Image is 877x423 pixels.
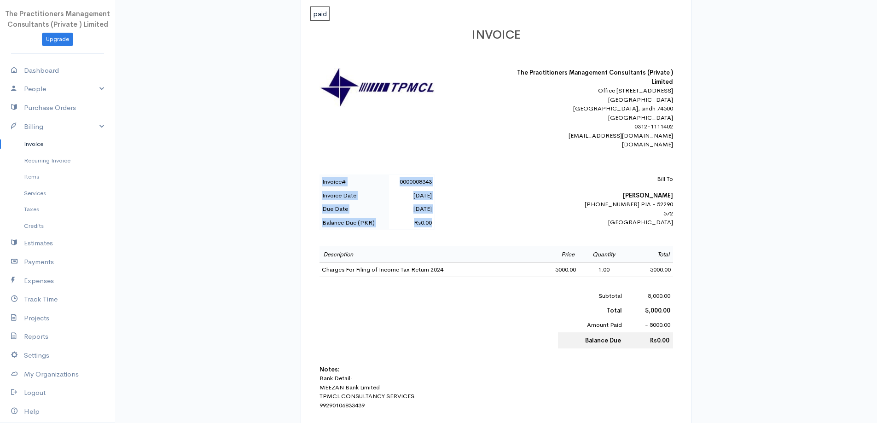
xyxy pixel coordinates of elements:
b: Notes: [319,365,340,373]
b: 5,000.00 [645,307,670,314]
img: logo-30862.jpg [319,68,435,107]
div: [PHONE_NUMBER] PIA - 52290 572 [GEOGRAPHIC_DATA] [512,174,673,227]
td: Rs0.00 [389,216,434,230]
a: Upgrade [42,33,73,46]
span: The Practitioners Management Consultants (Private ) Limited [5,9,110,29]
b: [PERSON_NAME] [623,191,673,199]
td: 5,000.00 [625,289,673,303]
td: Description [319,246,535,263]
td: Invoice Date [319,189,389,203]
p: Bank Detail: MEEZAN Bank Limited TPMCL CONSULTANCY SERVICES 99290106833439 [319,374,673,410]
td: Rs0.00 [625,332,673,349]
td: 5000.00 [535,263,578,277]
td: 1.00 [578,263,629,277]
td: Quantity [578,246,629,263]
td: Price [535,246,578,263]
td: Charges For Filing of Income Tax Return 2024 [319,263,535,277]
td: Balance Due [558,332,625,349]
td: Total [629,246,673,263]
p: Bill To [512,174,673,184]
td: Due Date [319,202,389,216]
td: Invoice# [319,175,389,189]
td: 0000008343 [389,175,434,189]
td: - 5000.00 [625,318,673,332]
td: 5000.00 [629,263,673,277]
b: The Practitioners Management Consultants (Private ) Limited [517,69,673,86]
b: Total [607,307,622,314]
td: [DATE] [389,202,434,216]
td: [DATE] [389,189,434,203]
td: Amount Paid [558,318,625,332]
td: Subtotal [558,289,625,303]
h1: INVOICE [319,29,673,42]
div: Office [STREET_ADDRESS] [GEOGRAPHIC_DATA] [GEOGRAPHIC_DATA], sindh 74500 [GEOGRAPHIC_DATA] 0312-1... [512,86,673,149]
span: paid [310,6,330,21]
td: Balance Due (PKR) [319,216,389,230]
